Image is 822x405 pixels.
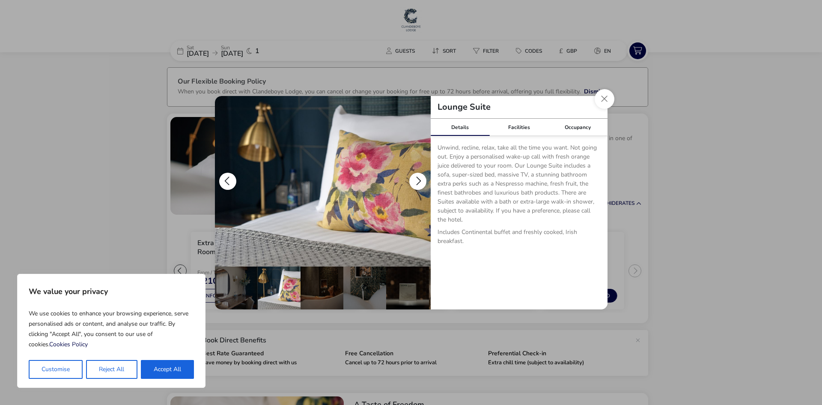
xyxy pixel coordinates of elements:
[215,96,431,267] img: 2d6e933450c1d5a6b34e5d0133beed99dc573fbcd369120f54aed849d6bc0c0f
[431,103,497,111] h2: Lounge Suite
[595,89,614,109] button: Close dialog
[29,305,194,353] p: We use cookies to enhance your browsing experience, serve personalised ads or content, and analys...
[29,283,194,300] p: We value your privacy
[49,340,88,348] a: Cookies Policy
[548,119,608,136] div: Occupancy
[438,143,601,228] p: Unwind, recline, relax, take all the time you want. Not going out. Enjoy a personalised wake-up c...
[141,360,194,379] button: Accept All
[86,360,137,379] button: Reject All
[431,119,490,136] div: Details
[215,96,608,309] div: details
[17,274,205,388] div: We value your privacy
[489,119,548,136] div: Facilities
[438,228,601,249] p: Includes Continental buffet and freshly cooked, Irish breakfast.
[29,360,83,379] button: Customise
